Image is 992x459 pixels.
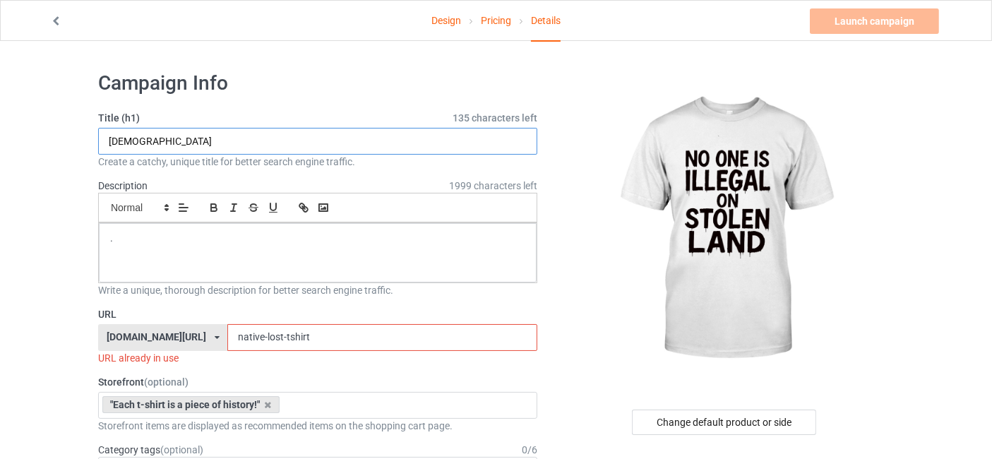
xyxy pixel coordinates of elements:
div: Write a unique, thorough description for better search engine traffic. [98,283,537,297]
h1: Campaign Info [98,71,537,96]
label: URL [98,307,537,321]
div: Storefront items are displayed as recommended items on the shopping cart page. [98,419,537,433]
div: URL already in use [98,351,537,365]
a: Pricing [481,1,511,40]
span: 1999 characters left [449,179,537,193]
span: (optional) [144,376,189,388]
div: Details [531,1,561,42]
div: "Each t-shirt is a piece of history!" [102,396,280,413]
label: Description [98,180,148,191]
span: 135 characters left [453,111,537,125]
div: [DOMAIN_NAME][URL] [107,332,206,342]
a: Design [431,1,461,40]
div: Create a catchy, unique title for better search engine traffic. [98,155,537,169]
label: Storefront [98,375,537,389]
label: Category tags [98,443,203,457]
span: (optional) [160,444,203,455]
label: Title (h1) [98,111,537,125]
p: . [110,232,525,246]
div: Change default product or side [632,410,816,435]
div: 0 / 6 [522,443,537,457]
